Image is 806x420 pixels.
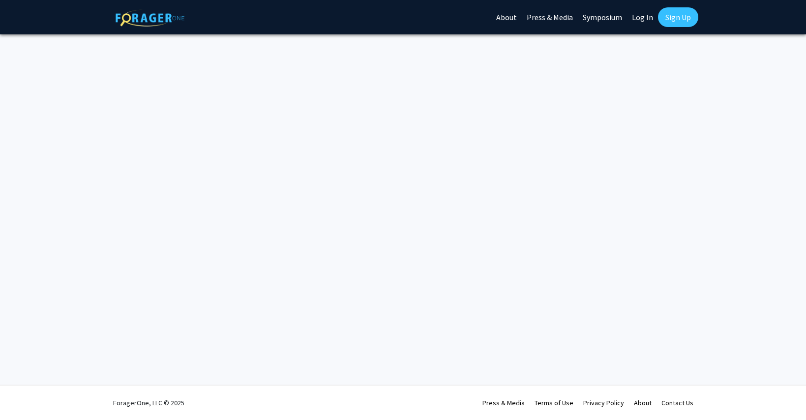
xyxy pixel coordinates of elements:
[583,398,624,407] a: Privacy Policy
[113,386,184,420] div: ForagerOne, LLC © 2025
[661,398,693,407] a: Contact Us
[482,398,525,407] a: Press & Media
[634,398,652,407] a: About
[116,9,184,27] img: ForagerOne Logo
[535,398,573,407] a: Terms of Use
[658,7,698,27] a: Sign Up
